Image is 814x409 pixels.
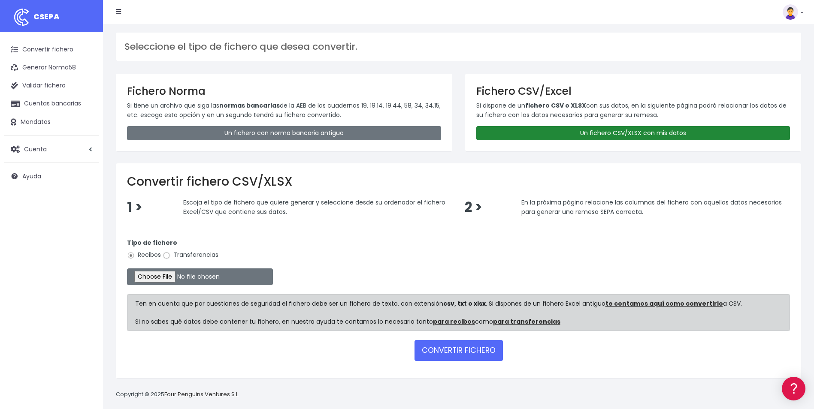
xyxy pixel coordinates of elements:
a: POWERED BY ENCHANT [118,247,165,255]
h3: Fichero Norma [127,85,441,97]
strong: fichero CSV o XLSX [525,101,586,110]
a: General [9,184,163,197]
p: Si tiene un archivo que siga las de la AEB de los cuadernos 19, 19.14, 19.44, 58, 34, 34.15, etc.... [127,101,441,120]
span: 2 > [465,198,482,217]
p: Copyright © 2025 . [116,390,241,399]
a: Información general [9,73,163,86]
a: Cuentas bancarias [4,95,99,113]
button: Contáctanos [9,229,163,244]
img: logo [11,6,32,28]
strong: Tipo de fichero [127,238,177,247]
span: 1 > [127,198,142,217]
label: Transferencias [163,250,218,259]
a: Validar fichero [4,77,99,95]
a: Cuenta [4,140,99,158]
a: Perfiles de empresas [9,148,163,162]
a: Generar Norma58 [4,59,99,77]
span: Ayuda [22,172,41,180]
h2: Convertir fichero CSV/XLSX [127,174,790,189]
p: Si dispone de un con sus datos, en la siguiente página podrá relacionar los datos de su fichero c... [476,101,790,120]
a: Convertir fichero [4,41,99,59]
span: Escoja el tipo de fichero que quiere generar y seleccione desde su ordenador el fichero Excel/CSV... [183,198,445,216]
a: Four Penguins Ventures S.L. [164,390,239,398]
span: Cuenta [24,144,47,153]
strong: csv, txt o xlsx [443,299,486,308]
div: Programadores [9,206,163,214]
div: Información general [9,60,163,68]
a: para recibos [433,317,475,326]
a: API [9,219,163,232]
a: Ayuda [4,167,99,185]
a: para transferencias [493,317,560,326]
div: Ten en cuenta que por cuestiones de seguridad el fichero debe ser un fichero de texto, con extens... [127,294,790,331]
a: Un fichero CSV/XLSX con mis datos [476,126,790,140]
a: Problemas habituales [9,122,163,135]
h3: Fichero CSV/Excel [476,85,790,97]
h3: Seleccione el tipo de fichero que desea convertir. [124,41,793,52]
a: Mandatos [4,113,99,131]
a: Un fichero con norma bancaria antiguo [127,126,441,140]
div: Facturación [9,170,163,178]
span: CSEPA [33,11,60,22]
button: CONVERTIR FICHERO [415,340,503,361]
div: Convertir ficheros [9,95,163,103]
label: Recibos [127,250,161,259]
img: profile [783,4,798,20]
a: Videotutoriales [9,135,163,148]
strong: normas bancarias [219,101,280,110]
span: En la próxima página relacione las columnas del fichero con aquellos datos necesarios para genera... [521,198,782,216]
a: Formatos [9,108,163,122]
a: te contamos aquí como convertirlo [605,299,723,308]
